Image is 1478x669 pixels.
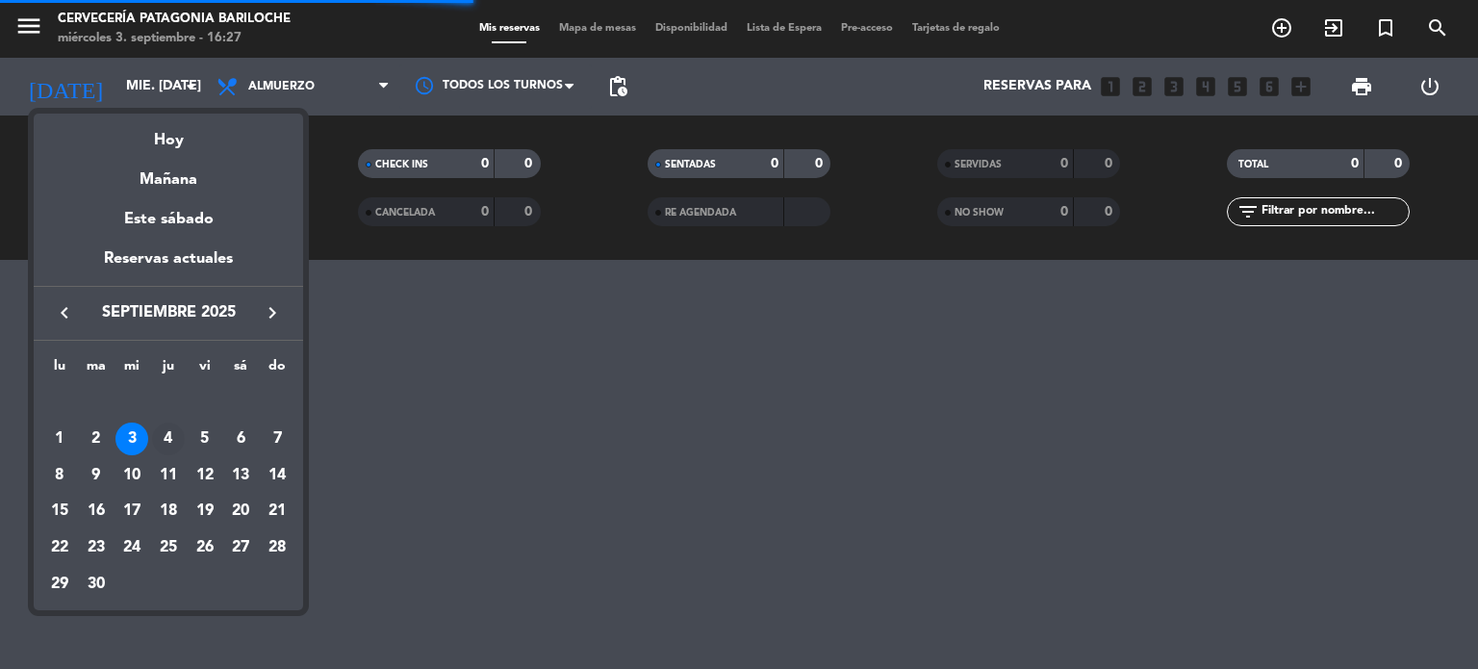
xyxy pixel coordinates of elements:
div: 4 [152,423,185,455]
div: Este sábado [34,193,303,246]
td: 27 de septiembre de 2025 [223,529,260,566]
div: 20 [224,495,257,527]
div: 11 [152,459,185,492]
td: 30 de septiembre de 2025 [78,566,115,603]
span: septiembre 2025 [82,300,255,325]
div: 13 [224,459,257,492]
th: lunes [41,355,78,385]
th: martes [78,355,115,385]
td: 25 de septiembre de 2025 [150,529,187,566]
div: Mañana [34,153,303,193]
td: 18 de septiembre de 2025 [150,493,187,529]
td: 28 de septiembre de 2025 [259,529,295,566]
td: 1 de septiembre de 2025 [41,421,78,457]
div: 12 [189,459,221,492]
div: 5 [189,423,221,455]
div: 16 [80,495,113,527]
td: 29 de septiembre de 2025 [41,566,78,603]
div: 30 [80,568,113,601]
td: 24 de septiembre de 2025 [114,529,150,566]
div: 27 [224,531,257,564]
td: 13 de septiembre de 2025 [223,457,260,494]
div: 15 [43,495,76,527]
div: 1 [43,423,76,455]
td: 19 de septiembre de 2025 [187,493,223,529]
td: 12 de septiembre de 2025 [187,457,223,494]
td: 4 de septiembre de 2025 [150,421,187,457]
td: 15 de septiembre de 2025 [41,493,78,529]
td: SEP. [41,384,295,421]
div: 6 [224,423,257,455]
th: jueves [150,355,187,385]
td: 21 de septiembre de 2025 [259,493,295,529]
div: 2 [80,423,113,455]
div: 14 [261,459,293,492]
div: 10 [115,459,148,492]
td: 7 de septiembre de 2025 [259,421,295,457]
div: 19 [189,495,221,527]
td: 17 de septiembre de 2025 [114,493,150,529]
th: sábado [223,355,260,385]
div: 25 [152,531,185,564]
div: 21 [261,495,293,527]
div: 18 [152,495,185,527]
i: keyboard_arrow_right [261,301,284,324]
div: 3 [115,423,148,455]
div: 29 [43,568,76,601]
td: 23 de septiembre de 2025 [78,529,115,566]
th: viernes [187,355,223,385]
div: 22 [43,531,76,564]
div: Reservas actuales [34,246,303,286]
th: domingo [259,355,295,385]
td: 20 de septiembre de 2025 [223,493,260,529]
td: 22 de septiembre de 2025 [41,529,78,566]
td: 2 de septiembre de 2025 [78,421,115,457]
td: 16 de septiembre de 2025 [78,493,115,529]
div: 17 [115,495,148,527]
div: 24 [115,531,148,564]
i: keyboard_arrow_left [53,301,76,324]
div: Hoy [34,114,303,153]
div: 7 [261,423,293,455]
td: 26 de septiembre de 2025 [187,529,223,566]
th: miércoles [114,355,150,385]
div: 23 [80,531,113,564]
td: 9 de septiembre de 2025 [78,457,115,494]
div: 28 [261,531,293,564]
td: 14 de septiembre de 2025 [259,457,295,494]
td: 3 de septiembre de 2025 [114,421,150,457]
div: 9 [80,459,113,492]
td: 6 de septiembre de 2025 [223,421,260,457]
td: 5 de septiembre de 2025 [187,421,223,457]
td: 10 de septiembre de 2025 [114,457,150,494]
div: 8 [43,459,76,492]
td: 8 de septiembre de 2025 [41,457,78,494]
div: 26 [189,531,221,564]
td: 11 de septiembre de 2025 [150,457,187,494]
